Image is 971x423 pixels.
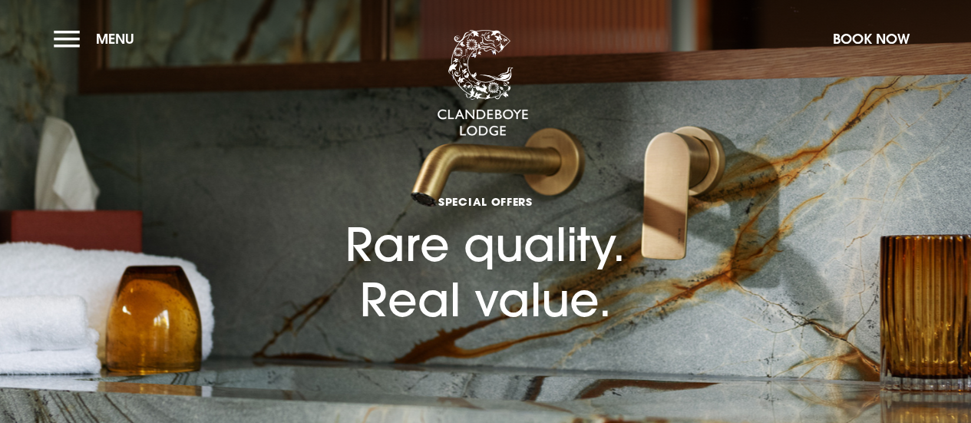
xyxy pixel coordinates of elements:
span: Special Offers [345,194,626,209]
span: Menu [96,30,134,48]
button: Menu [54,22,142,55]
button: Book Now [825,22,917,55]
h1: Rare quality. Real value. [345,141,626,327]
img: Clandeboye Lodge [437,30,529,137]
